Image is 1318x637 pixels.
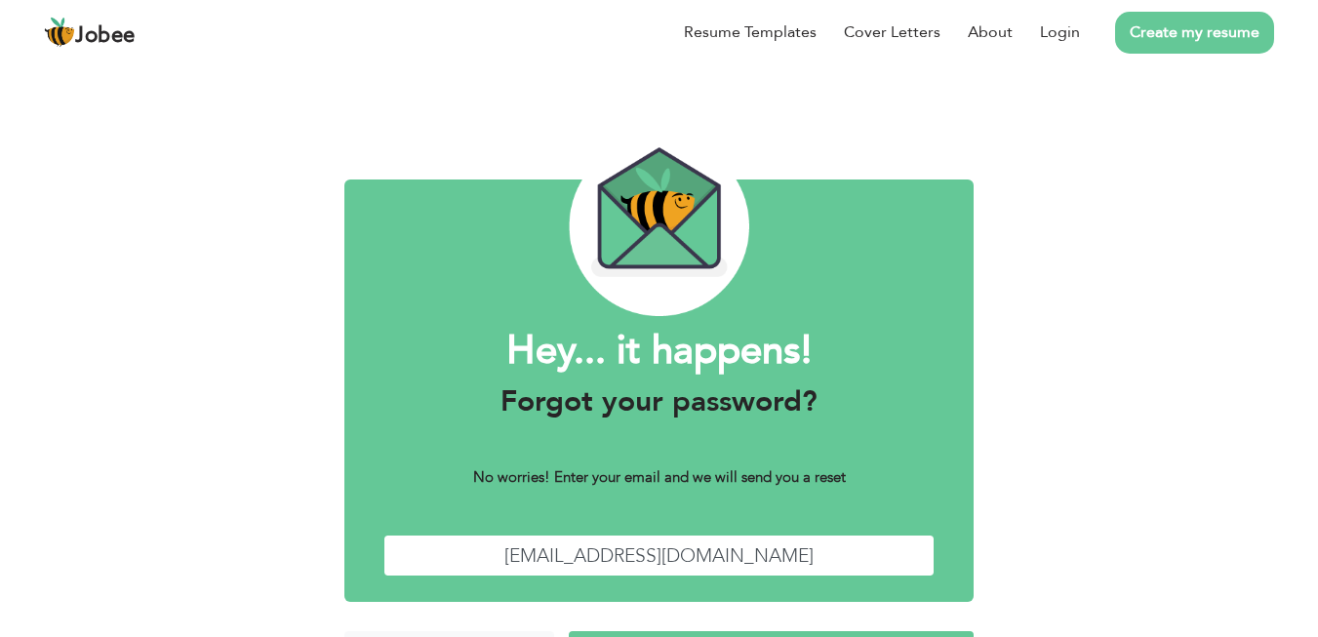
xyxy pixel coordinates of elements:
[383,326,936,377] h1: Hey... it happens!
[75,25,136,47] span: Jobee
[1115,12,1274,54] a: Create my resume
[569,137,749,316] img: envelope_bee.png
[968,20,1013,44] a: About
[44,17,136,48] a: Jobee
[844,20,940,44] a: Cover Letters
[383,384,936,419] h3: Forgot your password?
[44,17,75,48] img: jobee.io
[684,20,817,44] a: Resume Templates
[473,467,846,487] b: No worries! Enter your email and we will send you a reset
[1040,20,1080,44] a: Login
[383,535,936,577] input: Enter Your Email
